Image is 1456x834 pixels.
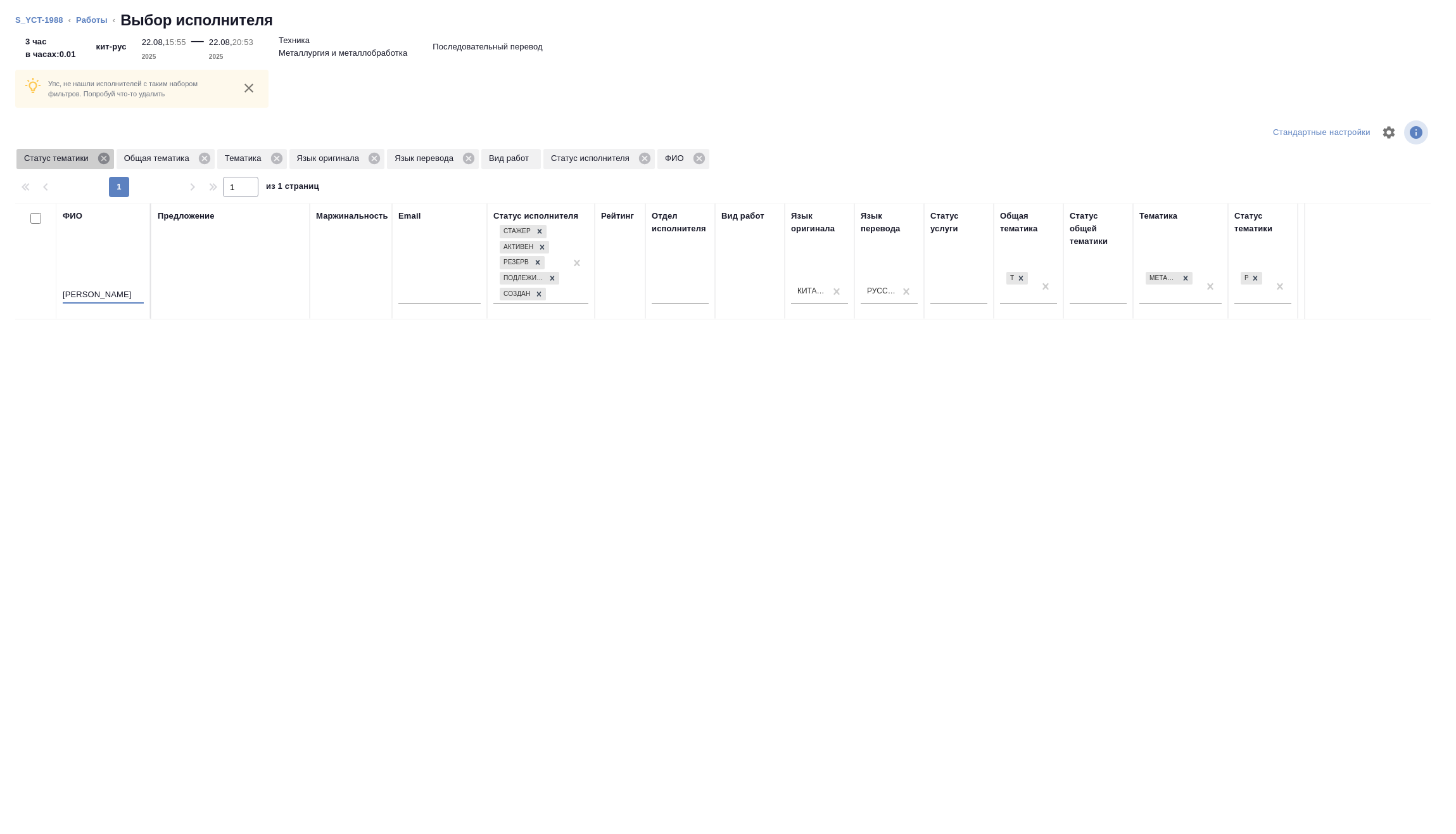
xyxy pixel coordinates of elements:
div: Статус общей тематики [1070,210,1127,248]
div: Язык оригинала [791,210,848,235]
p: Общая тематика [124,152,194,165]
h2: Выбор исполнителя [120,10,273,30]
div: Техника [1006,272,1014,285]
div: Статус услуги [930,210,987,235]
div: Вид работ [721,210,764,222]
div: split button [1270,123,1374,143]
button: close [239,79,258,98]
span: Настроить таблицу [1374,117,1404,148]
div: Статус исполнителя [543,149,655,169]
p: Вид работ [489,152,533,165]
div: Маржинальность [316,210,388,222]
p: 20:53 [232,37,253,47]
p: 15:55 [165,37,186,47]
p: ФИО [665,152,688,165]
p: 22.08, [209,37,232,47]
p: Последовательный перевод [433,41,542,53]
div: Статус тематики [1234,210,1291,235]
div: Статус исполнителя [493,210,578,222]
div: Стажер, Активен, Резерв, Подлежит внедрению, Создан [498,240,550,255]
span: Посмотреть информацию [1404,120,1431,144]
div: Email [398,210,421,222]
nav: breadcrumb [15,10,1441,30]
div: Язык перевода [861,210,918,235]
div: Металлургия и металлобработка [1144,271,1194,286]
a: Работы [76,15,108,25]
div: Металлургия и металлобработка [1146,272,1179,285]
div: Язык перевода [387,149,479,169]
p: 22.08, [142,37,165,47]
div: Предложение [158,210,215,222]
div: Русский [867,286,896,297]
div: Рейтинг [601,210,634,222]
p: 3 час [25,35,76,48]
p: Техника [279,34,310,47]
div: Язык оригинала [289,149,385,169]
li: ‹ [113,14,115,27]
div: Общая тематика [1000,210,1057,235]
div: Стажер, Активен, Резерв, Подлежит внедрению, Создан [498,255,546,271]
p: Тематика [225,152,266,165]
div: Резерв [500,256,531,269]
div: Отдел исполнителя [652,210,709,235]
div: Активен [500,241,535,254]
div: Тематика [217,149,287,169]
span: из 1 страниц [266,179,319,197]
div: Подлежит внедрению [500,272,545,285]
a: S_YCT-1988 [15,15,63,25]
div: ФИО [63,210,82,222]
div: Китайский [797,286,826,297]
div: Стажер, Активен, Резерв, Подлежит внедрению, Создан [498,271,560,286]
p: Статус тематики [24,152,93,165]
li: ‹ [68,14,71,27]
p: Упс, не нашли исполнителей с таким набором фильтров. Попробуй что-то удалить [48,79,229,99]
div: Общая тематика [117,149,215,169]
div: — [191,30,204,63]
div: Рекомендован [1241,272,1248,285]
p: Язык оригинала [297,152,364,165]
div: Тематика [1139,210,1177,222]
div: Стажер [500,225,533,238]
p: Язык перевода [395,152,458,165]
p: Статус исполнителя [551,152,634,165]
div: Создан [500,288,532,301]
div: Статус тематики [16,149,114,169]
div: ФИО [657,149,709,169]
